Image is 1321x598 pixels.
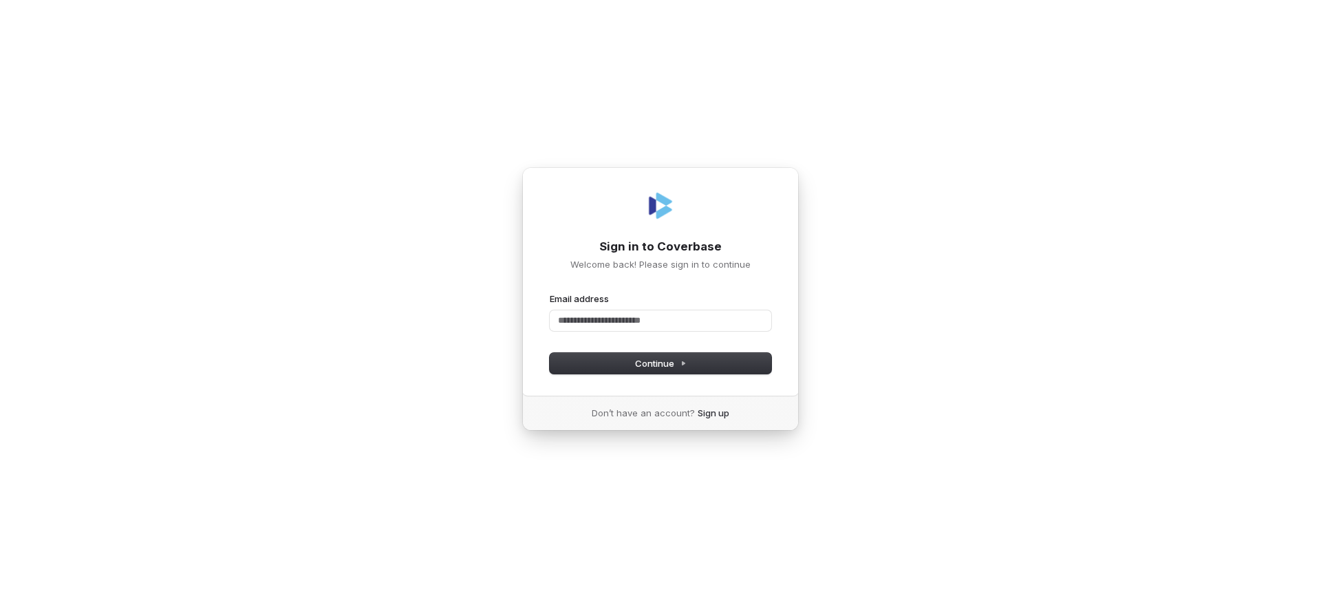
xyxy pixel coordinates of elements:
[550,353,771,374] button: Continue
[635,357,687,370] span: Continue
[550,258,771,270] p: Welcome back! Please sign in to continue
[550,292,609,305] label: Email address
[698,407,729,419] a: Sign up
[644,189,677,222] img: Coverbase
[550,239,771,255] h1: Sign in to Coverbase
[592,407,695,419] span: Don’t have an account?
